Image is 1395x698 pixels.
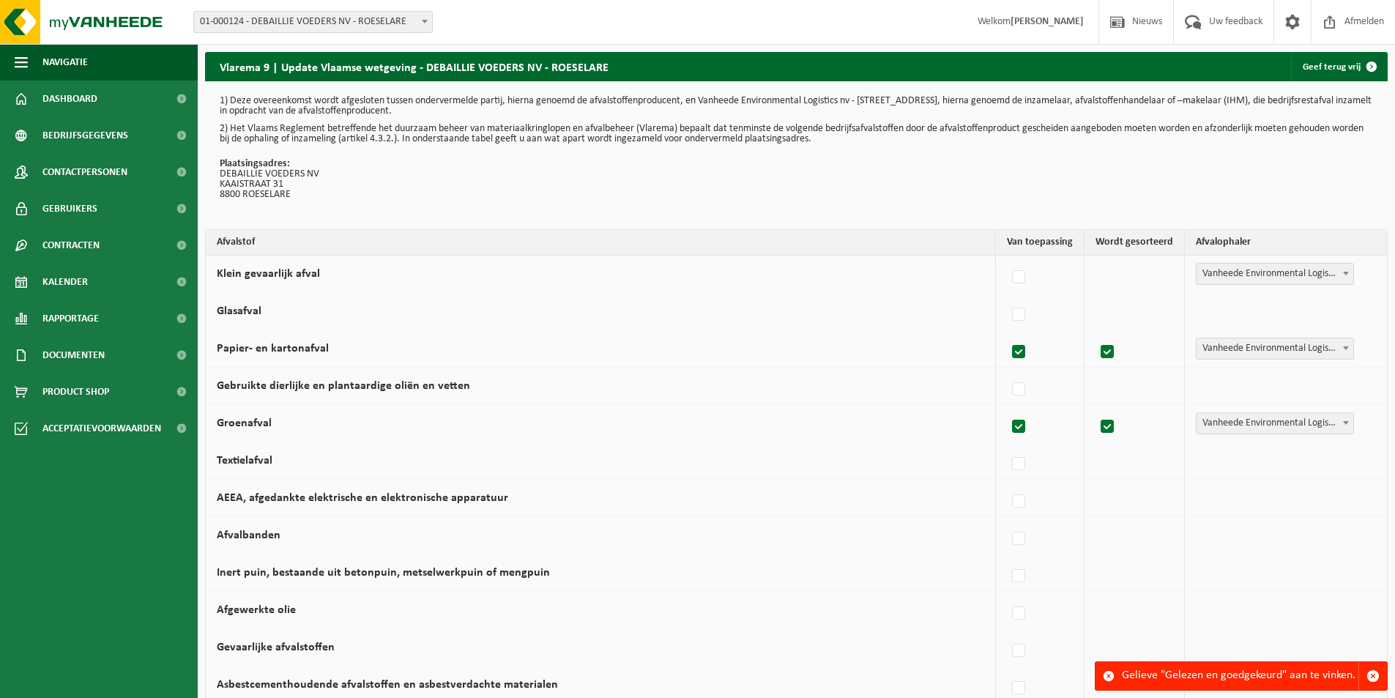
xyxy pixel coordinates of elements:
[1196,338,1354,360] span: Vanheede Environmental Logistics
[42,227,100,264] span: Contracten
[1197,338,1353,359] span: Vanheede Environmental Logistics
[193,11,433,33] span: 01-000124 - DEBAILLIE VOEDERS NV - ROESELARE
[42,337,105,374] span: Documenten
[217,305,261,317] label: Glasafval
[42,264,88,300] span: Kalender
[1291,52,1386,81] a: Geef terug vrij
[42,410,161,447] span: Acceptatievoorwaarden
[42,44,88,81] span: Navigatie
[42,374,109,410] span: Product Shop
[217,380,470,392] label: Gebruikte dierlijke en plantaardige oliën en vetten
[220,124,1373,144] p: 2) Het Vlaams Reglement betreffende het duurzaam beheer van materiaalkringlopen en afvalbeheer (V...
[42,154,127,190] span: Contactpersonen
[206,230,996,256] th: Afvalstof
[1196,412,1354,434] span: Vanheede Environmental Logistics
[220,96,1373,116] p: 1) Deze overeenkomst wordt afgesloten tussen ondervermelde partij, hierna genoemd de afvalstoffen...
[42,190,97,227] span: Gebruikers
[42,81,97,117] span: Dashboard
[217,567,550,579] label: Inert puin, bestaande uit betonpuin, metselwerkpuin of mengpuin
[217,679,558,691] label: Asbestcementhoudende afvalstoffen en asbestverdachte materialen
[217,417,272,429] label: Groenafval
[194,12,432,32] span: 01-000124 - DEBAILLIE VOEDERS NV - ROESELARE
[217,530,280,541] label: Afvalbanden
[1197,413,1353,434] span: Vanheede Environmental Logistics
[217,268,320,280] label: Klein gevaarlijk afval
[217,642,335,653] label: Gevaarlijke afvalstoffen
[220,158,290,169] strong: Plaatsingsadres:
[42,117,128,154] span: Bedrijfsgegevens
[42,300,99,337] span: Rapportage
[1011,16,1084,27] strong: [PERSON_NAME]
[217,492,508,504] label: AEEA, afgedankte elektrische en elektronische apparatuur
[220,159,1373,200] p: DEBAILLIE VOEDERS NV KAAISTRAAT 31 8800 ROESELARE
[1185,230,1387,256] th: Afvalophaler
[1085,230,1185,256] th: Wordt gesorteerd
[217,343,329,354] label: Papier- en kartonafval
[1197,264,1353,284] span: Vanheede Environmental Logistics
[205,52,623,81] h2: Vlarema 9 | Update Vlaamse wetgeving - DEBAILLIE VOEDERS NV - ROESELARE
[1196,263,1354,285] span: Vanheede Environmental Logistics
[217,604,296,616] label: Afgewerkte olie
[217,455,272,467] label: Textielafval
[996,230,1085,256] th: Van toepassing
[1122,662,1358,690] div: Gelieve "Gelezen en goedgekeurd" aan te vinken.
